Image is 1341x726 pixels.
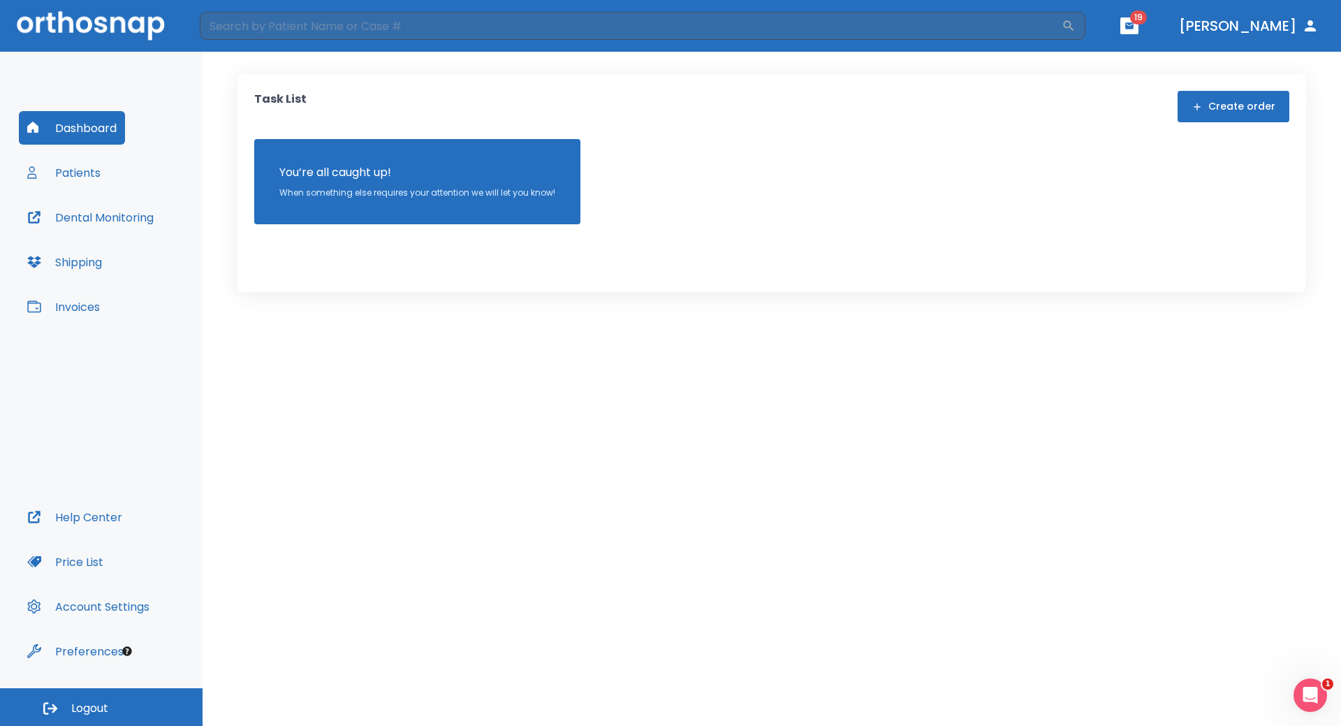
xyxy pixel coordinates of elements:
[19,201,162,234] button: Dental Monitoring
[279,164,555,181] p: You’re all caught up!
[19,111,125,145] button: Dashboard
[1178,91,1289,122] button: Create order
[200,12,1062,40] input: Search by Patient Name or Case #
[19,634,132,668] button: Preferences
[1294,678,1327,712] iframe: Intercom live chat
[19,290,108,324] button: Invoices
[19,545,112,579] button: Price List
[19,245,110,279] button: Shipping
[19,156,109,189] button: Patients
[1173,13,1324,38] button: [PERSON_NAME]
[1130,10,1147,24] span: 19
[279,187,555,199] p: When something else requires your attention we will let you know!
[19,500,131,534] button: Help Center
[71,701,108,716] span: Logout
[19,590,158,623] button: Account Settings
[1322,678,1333,690] span: 1
[121,645,133,658] div: Tooltip anchor
[254,91,307,122] p: Task List
[17,11,165,40] img: Orthosnap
